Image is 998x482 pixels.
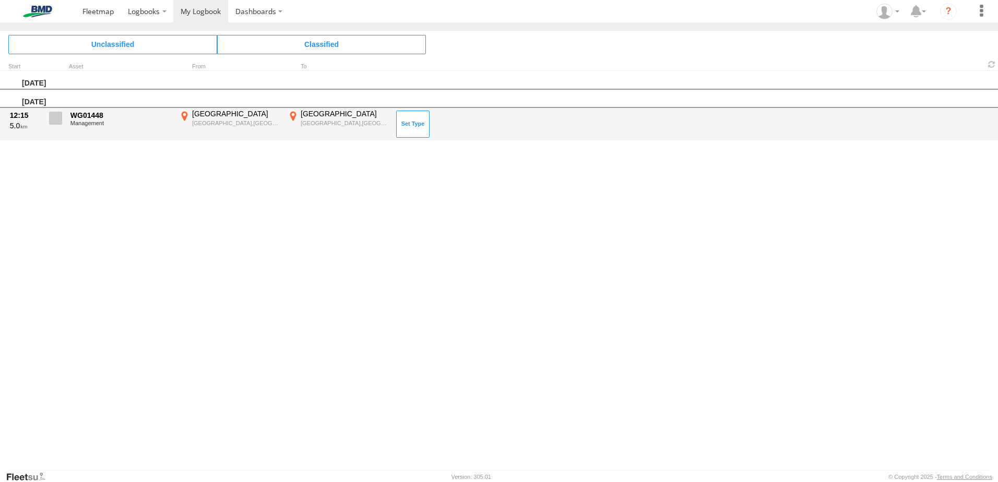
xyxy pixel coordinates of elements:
[452,474,491,480] div: Version: 305.01
[940,3,957,20] i: ?
[192,119,280,127] div: [GEOGRAPHIC_DATA],[GEOGRAPHIC_DATA]
[10,6,65,17] img: bmd-logo.svg
[301,119,389,127] div: [GEOGRAPHIC_DATA],[GEOGRAPHIC_DATA]
[8,64,40,69] div: Click to Sort
[873,4,903,19] div: Russell Shearing
[396,111,430,138] button: Click to Set
[888,474,992,480] div: © Copyright 2025 -
[286,109,390,139] label: Click to View Event Location
[10,121,38,130] div: 5.0
[217,35,426,54] span: Click to view Classified Trips
[6,472,54,482] a: Visit our Website
[8,35,217,54] span: Click to view Unclassified Trips
[10,111,38,120] div: 12:15
[69,64,173,69] div: Asset
[177,109,282,139] label: Click to View Event Location
[286,64,390,69] div: To
[985,59,998,69] span: Refresh
[177,64,282,69] div: From
[192,109,280,118] div: [GEOGRAPHIC_DATA]
[70,120,172,126] div: Management
[301,109,389,118] div: [GEOGRAPHIC_DATA]
[70,111,172,120] div: WG01448
[937,474,992,480] a: Terms and Conditions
